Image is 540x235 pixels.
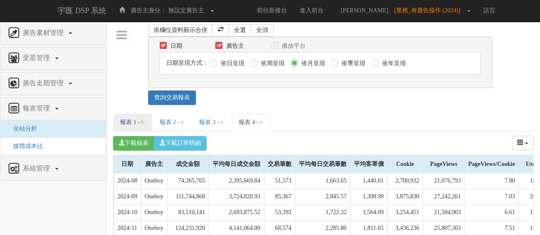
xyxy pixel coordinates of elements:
td: 2024-09 [114,189,141,204]
div: Cookie [388,156,423,173]
td: 2,693,875.52 [209,204,264,220]
label: 播放平台 [280,42,306,50]
label: 依周呈現 [259,59,285,68]
button: Close [259,118,264,127]
span: × [140,117,145,128]
div: 平均客單價 [350,156,387,173]
td: 3,875,830 [387,189,423,204]
label: 日期 [168,42,182,50]
a: 報表 1 - [113,113,152,131]
td: 53,392 [264,204,295,220]
td: Oneboy [141,173,167,189]
span: 廣告素材管理 [20,29,68,36]
span: × [219,117,224,128]
td: 51,573 [264,173,295,189]
td: 1,663.65 [295,173,350,189]
td: 3,724,828.93 [209,189,264,204]
a: 查詢交易報表 [148,90,196,105]
td: 74,265,765 [167,173,209,189]
a: 受眾管理 [7,52,99,65]
span: 廣告主身分： [131,7,166,14]
div: PageViews/Cookie [465,156,519,173]
td: 2,845.57 [295,189,350,204]
div: 成交金額 [167,156,209,173]
td: 83,510,141 [167,204,209,220]
a: 全站分析 [7,125,37,132]
td: Oneboy [141,204,167,220]
span: × [179,117,184,128]
span: × [259,117,264,128]
button: Close [219,118,224,127]
td: 21,504,903 [423,204,465,220]
div: 交易筆數 [264,156,295,173]
span: [PERSON_NAME] [336,7,392,14]
td: 2,395,669.84 [209,173,264,189]
a: 報表 3 - [192,113,231,131]
td: Oneboy [141,189,167,204]
td: 3,254,451 [387,204,423,220]
div: 廣告主 [141,156,167,173]
label: 依月呈現 [299,59,325,68]
button: Close [140,118,145,127]
a: 報表 4 - [232,113,271,131]
button: 下載報表 [113,136,154,151]
span: 報表管理 [20,104,54,112]
a: 全消 [251,24,274,37]
a: 廣告素材管理 [7,26,99,40]
span: 廣告走期管理 [20,79,68,87]
div: 平均每日成交金額 [209,156,264,173]
label: 依日呈現 [219,59,245,68]
td: 2024-08 [114,173,141,189]
td: 27,242,261 [423,189,465,204]
td: 1,564.09 [350,204,387,220]
td: 1,722.32 [295,204,350,220]
span: [業務_有廣告操作 (2024)] [394,7,464,14]
td: 6.61 [464,204,519,220]
span: 受眾管理 [20,54,54,61]
td: 111,744,868 [167,189,209,204]
button: columns [512,136,534,150]
span: 日期呈現方式： [166,60,208,66]
a: 報表管理 [7,102,99,116]
a: 廣告走期管理 [7,77,99,90]
div: 日期 [114,156,141,173]
button: 下載訂單明細 [154,136,207,151]
td: 7.80 [464,173,519,189]
a: 報表 2 - [153,113,192,131]
a: 系統管理 [7,162,99,176]
span: 系統管理 [20,165,54,172]
td: 1,308.99 [350,189,387,204]
button: Close [179,118,184,127]
td: 85,367 [264,189,295,204]
a: 媒體成本比 [7,143,43,149]
div: PageViews [423,156,464,173]
td: 21,076,793 [423,173,465,189]
a: 全選 [228,24,251,37]
div: 平均每日交易筆數 [295,156,350,173]
label: 廣告主 [224,42,244,50]
span: 無設定廣告主 [168,7,204,14]
td: 2,700,932 [387,173,423,189]
label: 依季呈現 [339,59,365,68]
td: 7.03 [464,189,519,204]
div: Columns [512,136,534,150]
td: 1,440.01 [350,173,387,189]
td: 2024-10 [114,204,141,220]
label: 依年呈現 [380,59,406,68]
